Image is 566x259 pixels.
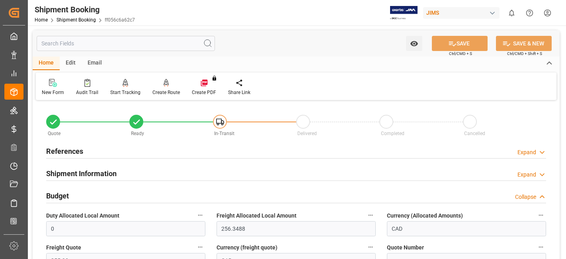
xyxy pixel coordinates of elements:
span: Currency (freight quote) [217,243,277,252]
span: Quote [48,131,61,136]
button: Duty Allocated Local Amount [195,210,205,220]
a: Home [35,17,48,23]
div: Expand [517,148,536,157]
button: Currency (Allocated Amounts) [536,210,546,220]
img: Exertis%20JAM%20-%20Email%20Logo.jpg_1722504956.jpg [390,6,418,20]
button: JIMS [423,5,503,20]
span: Currency (Allocated Amounts) [387,212,463,220]
span: Freight Quote [46,243,81,252]
span: Completed [381,131,404,136]
div: Share Link [228,89,250,96]
span: In-Transit [214,131,234,136]
button: Freight Quote [195,242,205,252]
a: Shipment Booking [57,17,96,23]
div: Collapse [515,193,536,201]
h2: Budget [46,190,69,201]
span: Ctrl/CMD + S [449,51,472,57]
h2: Shipment Information [46,168,117,179]
span: Freight Allocated Local Amount [217,212,297,220]
span: Delivered [297,131,317,136]
div: Home [33,57,60,70]
button: Freight Allocated Local Amount [365,210,376,220]
h2: References [46,146,83,157]
button: Currency (freight quote) [365,242,376,252]
button: show 0 new notifications [503,4,521,22]
div: Start Tracking [110,89,141,96]
div: Audit Trail [76,89,98,96]
button: open menu [406,36,422,51]
span: Quote Number [387,243,424,252]
span: Ctrl/CMD + Shift + S [507,51,542,57]
button: SAVE [432,36,488,51]
button: Quote Number [536,242,546,252]
div: New Form [42,89,64,96]
div: Expand [517,171,536,179]
input: Search Fields [37,36,215,51]
button: Help Center [521,4,539,22]
span: Ready [131,131,144,136]
div: Shipment Booking [35,4,135,16]
div: Email [82,57,108,70]
div: Edit [60,57,82,70]
span: Duty Allocated Local Amount [46,212,119,220]
div: JIMS [423,7,500,19]
div: Create Route [152,89,180,96]
span: Cancelled [464,131,485,136]
button: SAVE & NEW [496,36,552,51]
